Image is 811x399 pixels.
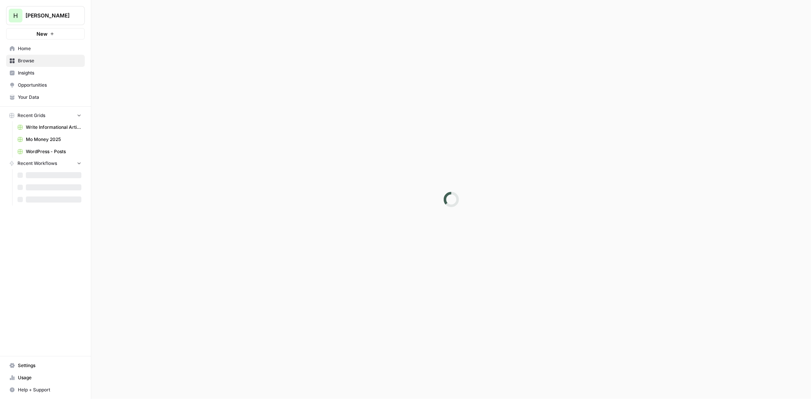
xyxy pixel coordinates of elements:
a: Settings [6,359,85,372]
a: WordPress - Posts [14,146,85,158]
span: Settings [18,362,81,369]
button: Help + Support [6,384,85,396]
span: Recent Workflows [17,160,57,167]
span: Mo Money 2025 [26,136,81,143]
span: H [13,11,18,20]
span: Usage [18,374,81,381]
span: Insights [18,70,81,76]
span: Opportunities [18,82,81,89]
button: Recent Grids [6,110,85,121]
a: Insights [6,67,85,79]
button: Workspace: Hasbrook [6,6,85,25]
span: New [37,30,48,38]
span: Home [18,45,81,52]
span: Browse [18,57,81,64]
button: New [6,28,85,40]
span: [PERSON_NAME] [25,12,71,19]
a: Opportunities [6,79,85,91]
span: Your Data [18,94,81,101]
button: Recent Workflows [6,158,85,169]
a: Usage [6,372,85,384]
a: Home [6,43,85,55]
span: Help + Support [18,386,81,393]
a: Browse [6,55,85,67]
a: Your Data [6,91,85,103]
span: Recent Grids [17,112,45,119]
span: WordPress - Posts [26,148,81,155]
a: Mo Money 2025 [14,133,85,146]
a: Write Informational Article [14,121,85,133]
span: Write Informational Article [26,124,81,131]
